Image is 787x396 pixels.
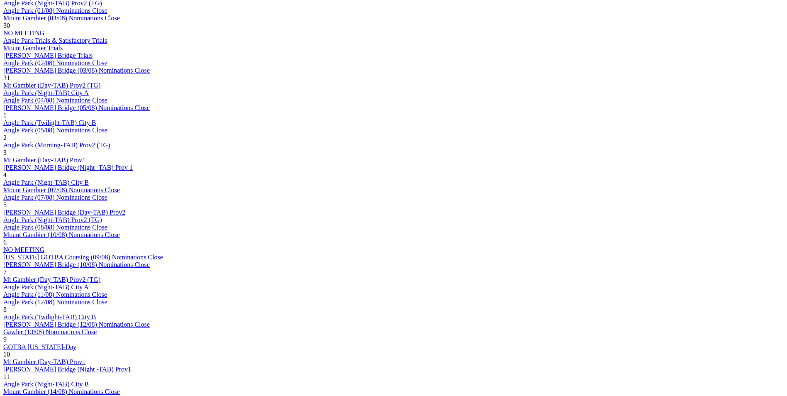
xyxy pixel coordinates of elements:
span: 7 [3,269,7,276]
a: Angle Park (Night-TAB) City A [3,284,89,291]
span: 8 [3,306,7,313]
span: 2 [3,134,7,141]
a: Angle Park (02/08) Nominations Close [3,59,107,66]
a: Angle Park (04/08) Nominations Close [3,97,107,104]
a: NO MEETING [3,246,44,253]
a: Mt Gambier (Day-TAB) Prov2 (TG) [3,276,100,283]
a: Mount Gambier (10/08) Nominations Close [3,231,120,238]
a: Angle Park (01/08) Nominations Close [3,7,107,14]
a: [PERSON_NAME] Bridge (10/08) Nominations Close [3,261,150,268]
a: NO MEETING [3,29,44,37]
a: Angle Park (Twilight-TAB) City B [3,119,96,126]
a: Mount Gambier (07/08) Nominations Close [3,186,120,193]
span: 30 [3,22,10,29]
span: 9 [3,336,7,343]
a: [PERSON_NAME] Bridge (Day-TAB) Prov2 [3,209,125,216]
a: Mt Gambier (Day-TAB) Prov1 [3,358,85,365]
span: 4 [3,171,7,178]
a: [PERSON_NAME] Bridge (Night -TAB) Prov 1 [3,164,133,171]
span: 5 [3,201,7,208]
a: [US_STATE] GOTBA Coursing (09/08) Nominations Close [3,254,163,261]
span: 10 [3,351,10,358]
a: [PERSON_NAME] Bridge (12/08) Nominations Close [3,321,150,328]
a: Mount Gambier (14/08) Nominations Close [3,388,120,395]
a: Angle Park (12/08) Nominations Close [3,298,107,306]
span: 6 [3,239,7,246]
a: Mount Gambier (03/08) Nominations Close [3,15,120,22]
a: Mt Gambier (Day-TAB) Prov1 [3,156,85,164]
a: [PERSON_NAME] Bridge Trials [3,52,93,59]
a: Angle Park (Morning-TAB) Prov2 (TG) [3,142,110,149]
a: Angle Park (Night-TAB) City B [3,381,89,388]
span: 1 [3,112,7,119]
a: Angle Park (Night-TAB) Prov2 (TG) [3,216,102,223]
span: 31 [3,74,10,81]
a: Mount Gambier Trials [3,44,63,51]
span: 3 [3,149,7,156]
a: Angle Park (Twilight-TAB) City B [3,313,96,320]
a: Angle Park (05/08) Nominations Close [3,127,107,134]
a: Angle Park (Night-TAB) City B [3,179,89,186]
a: GOTBA [US_STATE]-Day [3,343,76,350]
a: [PERSON_NAME] Bridge (Night -TAB) Prov1 [3,366,131,373]
a: [PERSON_NAME] Bridge (05/08) Nominations Close [3,104,150,111]
a: Angle Park (08/08) Nominations Close [3,224,107,231]
a: Angle Park (Night-TAB) City A [3,89,89,96]
a: Gawler (13/08) Nominations Close [3,328,97,335]
a: Angle Park (07/08) Nominations Close [3,194,107,201]
a: Mt Gambier (Day-TAB) Prov2 (TG) [3,82,100,89]
a: Angle Park Trials & Satisfactory Trials [3,37,107,44]
a: [PERSON_NAME] Bridge (03/08) Nominations Close [3,67,150,74]
a: Angle Park (11/08) Nominations Close [3,291,107,298]
span: 11 [3,373,10,380]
